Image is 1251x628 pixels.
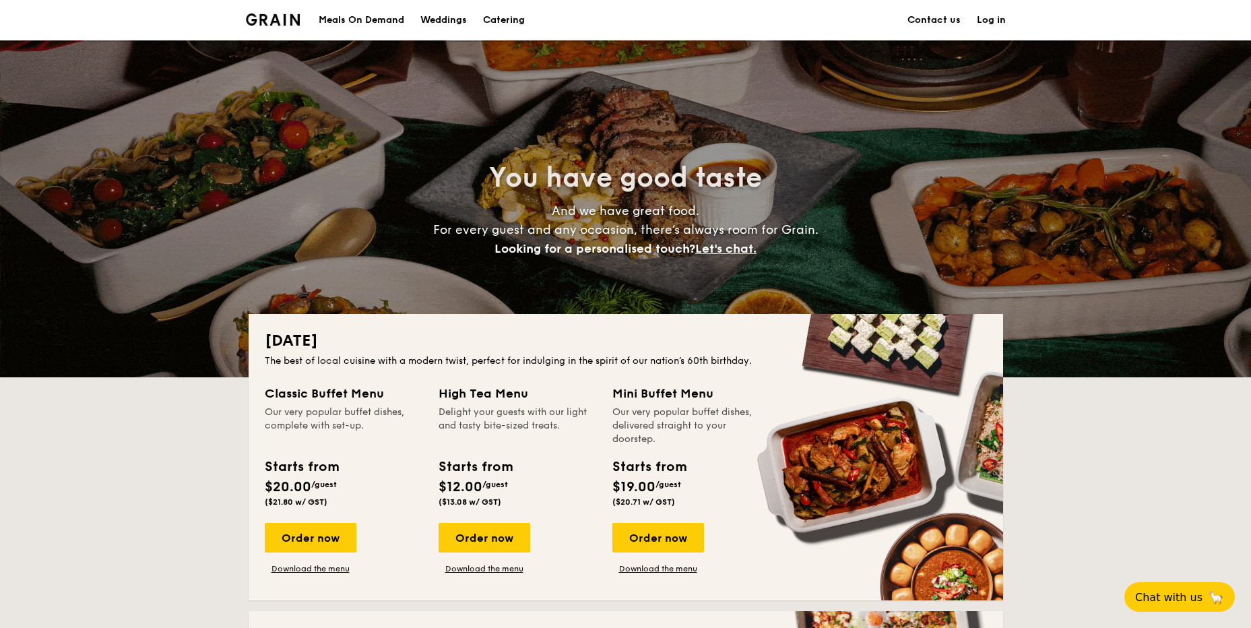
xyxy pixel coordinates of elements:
span: ($21.80 w/ GST) [265,497,327,507]
div: Starts from [612,457,686,477]
span: ($13.08 w/ GST) [439,497,501,507]
img: Grain [246,13,300,26]
div: Order now [612,523,704,553]
span: $20.00 [265,479,311,495]
a: Download the menu [265,563,356,574]
span: /guest [482,480,508,489]
span: Chat with us [1135,591,1202,604]
div: Our very popular buffet dishes, delivered straight to your doorstep. [612,406,770,446]
span: $12.00 [439,479,482,495]
a: Logotype [246,13,300,26]
div: High Tea Menu [439,384,596,403]
div: Mini Buffet Menu [612,384,770,403]
a: Download the menu [439,563,530,574]
div: Our very popular buffet dishes, complete with set-up. [265,406,422,446]
span: /guest [655,480,681,489]
div: Starts from [439,457,512,477]
span: Looking for a personalised touch? [494,241,695,256]
a: Download the menu [612,563,704,574]
div: Classic Buffet Menu [265,384,422,403]
button: Chat with us🦙 [1124,582,1235,612]
span: Let's chat. [695,241,757,256]
div: Starts from [265,457,338,477]
h2: [DATE] [265,330,987,352]
span: /guest [311,480,337,489]
span: $19.00 [612,479,655,495]
span: You have good taste [489,162,762,194]
span: 🦙 [1208,590,1224,605]
div: Order now [439,523,530,553]
div: Delight your guests with our light and tasty bite-sized treats. [439,406,596,446]
div: The best of local cuisine with a modern twist, perfect for indulging in the spirit of our nation’... [265,354,987,368]
span: And we have great food. For every guest and any occasion, there’s always room for Grain. [433,203,819,256]
span: ($20.71 w/ GST) [612,497,675,507]
div: Order now [265,523,356,553]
